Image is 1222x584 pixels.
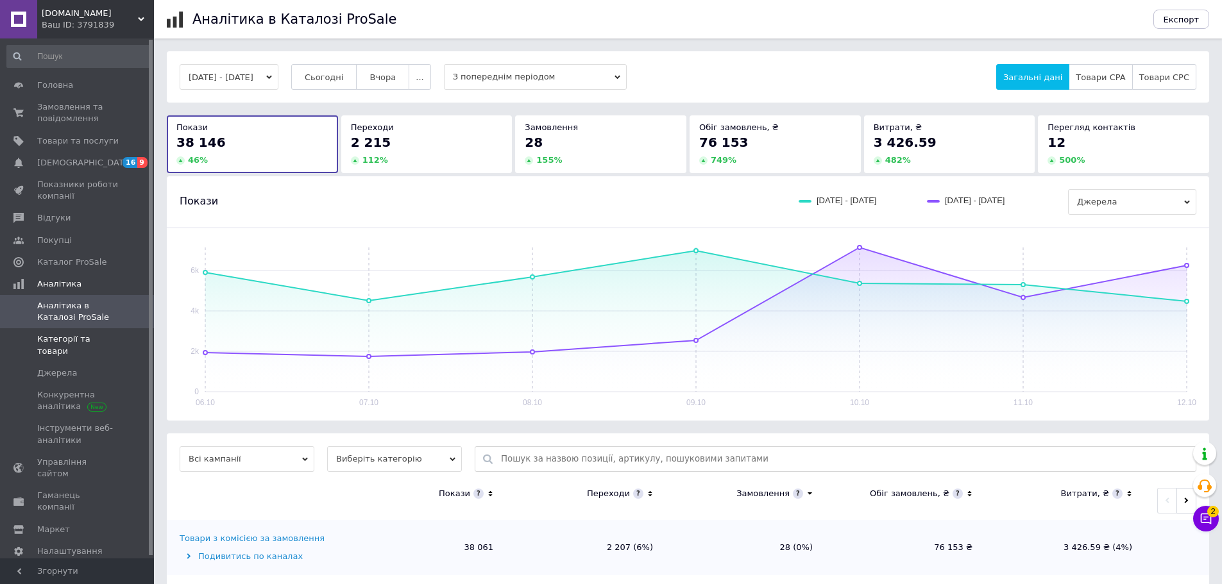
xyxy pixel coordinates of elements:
[826,520,985,575] td: 76 153 ₴
[536,155,562,165] span: 155 %
[37,422,119,446] span: Інструменти веб-аналітики
[985,520,1145,575] td: 3 426.59 ₴ (4%)
[346,520,506,575] td: 38 061
[37,135,119,147] span: Товари та послуги
[123,157,137,168] span: 16
[699,122,779,132] span: Обіг замовлень, ₴
[37,546,103,557] span: Налаштування
[874,122,922,132] span: Витрати, ₴
[180,194,218,208] span: Покази
[37,333,119,356] span: Категорії та товари
[666,520,826,575] td: 28 (0%)
[1048,135,1065,150] span: 12
[416,72,423,82] span: ...
[191,266,199,275] text: 6k
[523,398,542,407] text: 08.10
[1060,488,1109,499] div: Витрати, ₴
[885,155,911,165] span: 482 %
[1164,15,1200,24] span: Експорт
[409,64,430,90] button: ...
[686,398,706,407] text: 09.10
[191,306,199,315] text: 4k
[37,235,72,246] span: Покупці
[1003,72,1062,82] span: Загальні дані
[180,64,278,90] button: [DATE] - [DATE]
[359,398,378,407] text: 07.10
[305,72,344,82] span: Сьогодні
[1048,122,1135,132] span: Перегляд контактів
[501,447,1189,471] input: Пошук за назвою позиції, артикулу, пошуковими запитами
[180,533,325,544] div: Товари з комісією за замовлення
[37,456,119,480] span: Управління сайтом
[996,64,1069,90] button: Загальні дані
[176,122,208,132] span: Покази
[42,8,138,19] span: Pike365.com
[850,398,869,407] text: 10.10
[37,367,77,379] span: Джерела
[444,64,627,90] span: З попереднім періодом
[194,387,199,396] text: 0
[1177,398,1196,407] text: 12.10
[6,45,151,68] input: Пошук
[356,64,409,90] button: Вчора
[42,19,154,31] div: Ваш ID: 3791839
[1069,64,1132,90] button: Товари CPA
[1014,398,1033,407] text: 11.10
[506,520,666,575] td: 2 207 (6%)
[351,122,394,132] span: Переходи
[180,551,343,562] div: Подивитись по каналах
[1132,64,1196,90] button: Товари CPC
[870,488,949,499] div: Обіг замовлень, ₴
[37,278,81,290] span: Аналітика
[736,488,790,499] div: Замовлення
[37,524,70,535] span: Маркет
[188,155,208,165] span: 46 %
[587,488,630,499] div: Переходи
[192,12,396,27] h1: Аналітика в Каталозі ProSale
[176,135,226,150] span: 38 146
[37,256,106,268] span: Каталог ProSale
[37,101,119,124] span: Замовлення та повідомлення
[196,398,215,407] text: 06.10
[439,488,470,499] div: Покази
[180,446,314,472] span: Всі кампанії
[37,179,119,202] span: Показники роботи компанії
[327,446,462,472] span: Виберіть категорію
[37,157,132,169] span: [DEMOGRAPHIC_DATA]
[699,135,749,150] span: 76 153
[1193,506,1219,531] button: Чат з покупцем2
[1068,189,1196,215] span: Джерела
[1059,155,1085,165] span: 500 %
[525,135,543,150] span: 28
[362,155,388,165] span: 112 %
[1207,502,1219,513] span: 2
[37,389,119,412] span: Конкурентна аналітика
[1076,72,1125,82] span: Товари CPA
[191,347,199,356] text: 2k
[525,122,578,132] span: Замовлення
[1153,10,1210,29] button: Експорт
[1139,72,1189,82] span: Товари CPC
[37,212,71,224] span: Відгуки
[137,157,148,168] span: 9
[369,72,396,82] span: Вчора
[37,300,119,323] span: Аналітика в Каталозі ProSale
[37,490,119,513] span: Гаманець компанії
[291,64,357,90] button: Сьогодні
[37,79,73,91] span: Головна
[874,135,937,150] span: 3 426.59
[351,135,391,150] span: 2 215
[711,155,736,165] span: 749 %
